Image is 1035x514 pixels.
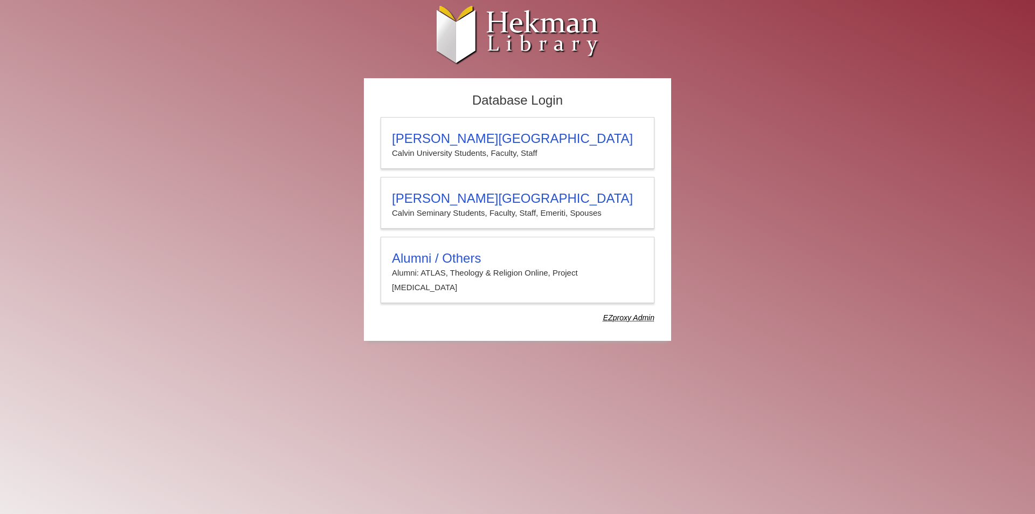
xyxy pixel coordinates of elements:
p: Alumni: ATLAS, Theology & Religion Online, Project [MEDICAL_DATA] [392,266,643,294]
p: Calvin University Students, Faculty, Staff [392,146,643,160]
h3: [PERSON_NAME][GEOGRAPHIC_DATA] [392,191,643,206]
p: Calvin Seminary Students, Faculty, Staff, Emeriti, Spouses [392,206,643,220]
summary: Alumni / OthersAlumni: ATLAS, Theology & Religion Online, Project [MEDICAL_DATA] [392,251,643,294]
dfn: Use Alumni login [603,313,654,322]
h3: [PERSON_NAME][GEOGRAPHIC_DATA] [392,131,643,146]
a: [PERSON_NAME][GEOGRAPHIC_DATA]Calvin University Students, Faculty, Staff [381,117,654,169]
a: [PERSON_NAME][GEOGRAPHIC_DATA]Calvin Seminary Students, Faculty, Staff, Emeriti, Spouses [381,177,654,229]
h2: Database Login [375,90,660,112]
h3: Alumni / Others [392,251,643,266]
